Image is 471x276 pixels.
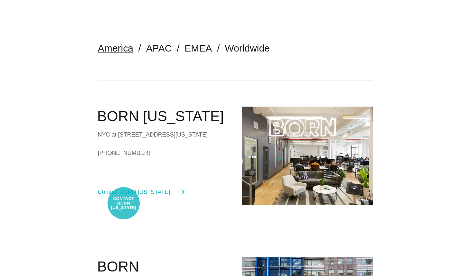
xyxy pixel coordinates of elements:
div: NYC at [STREET_ADDRESS][US_STATE] [98,130,229,139]
a: America [98,43,133,53]
a: APAC [146,43,172,53]
a: Contact BORN [US_STATE] [98,187,184,196]
a: [PHONE_NUMBER] [98,148,229,158]
a: Worldwide [225,43,270,53]
h2: BORN [US_STATE] [97,107,229,126]
a: EMEA [184,43,212,53]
